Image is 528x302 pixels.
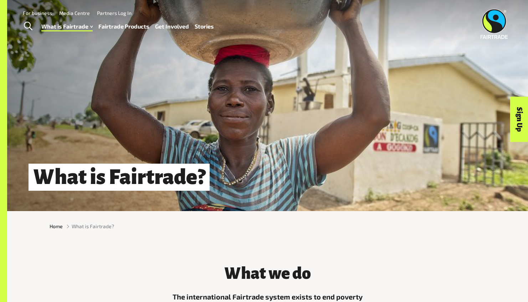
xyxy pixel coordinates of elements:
a: Fairtrade Products [98,21,149,32]
a: Toggle Search [19,17,37,35]
a: Home [50,222,63,230]
h3: What we do [161,265,375,282]
a: What is Fairtrade [41,21,93,32]
a: Media Centre [59,10,90,16]
a: Get Involved [155,21,189,32]
a: Partners Log In [97,10,132,16]
a: Stories [195,21,214,32]
h1: What is Fairtrade? [29,164,210,191]
span: What is Fairtrade? [72,222,114,230]
a: For business [23,10,52,16]
img: Fairtrade Australia New Zealand logo [481,9,508,39]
